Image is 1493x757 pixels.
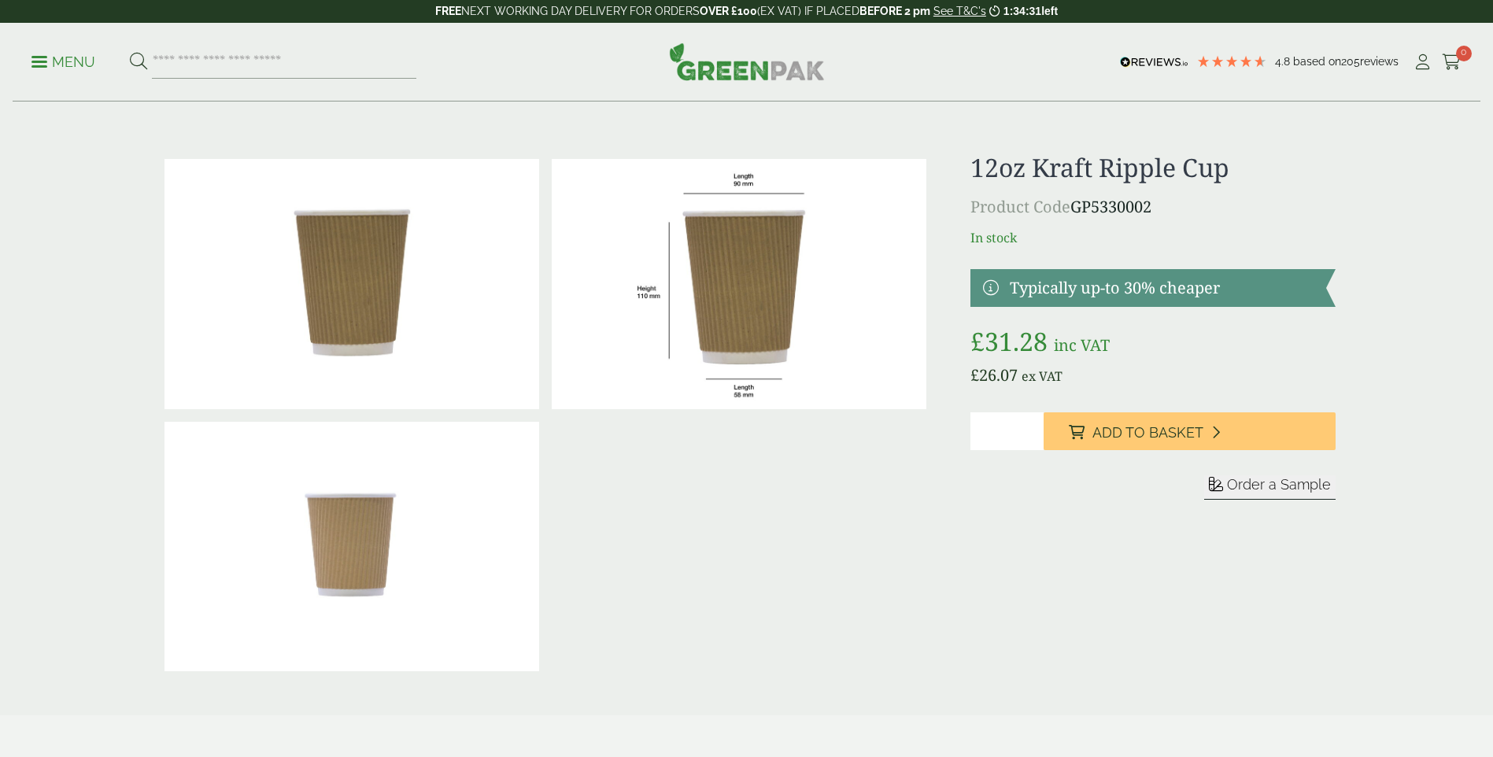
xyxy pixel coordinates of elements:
span: Order a Sample [1227,476,1331,493]
span: 0 [1456,46,1472,61]
span: inc VAT [1054,334,1110,356]
span: £ [970,364,979,386]
a: 0 [1442,50,1462,74]
img: 12oz Kraft Ripple Cup Full Case Of 0 [164,422,539,672]
a: Menu [31,53,95,68]
strong: OVER £100 [700,5,757,17]
img: RippleCup_12oz [552,159,926,409]
i: My Account [1413,54,1432,70]
strong: FREE [435,5,461,17]
bdi: 31.28 [970,324,1048,358]
span: reviews [1360,55,1399,68]
span: Based on [1293,55,1341,68]
strong: BEFORE 2 pm [859,5,930,17]
span: £ [970,324,985,358]
h1: 12oz Kraft Ripple Cup [970,153,1335,183]
img: REVIEWS.io [1120,57,1188,68]
p: Menu [31,53,95,72]
img: 12oz Kraft Ripple Cup 0 [164,159,539,409]
bdi: 26.07 [970,364,1018,386]
button: Add to Basket [1044,412,1336,450]
p: GP5330002 [970,195,1335,219]
button: Order a Sample [1204,475,1336,500]
span: 205 [1341,55,1360,68]
span: Add to Basket [1092,424,1203,441]
span: 1:34:31 [1003,5,1041,17]
a: See T&C's [933,5,986,17]
span: ex VAT [1022,367,1062,385]
span: Product Code [970,196,1070,217]
div: 4.79 Stars [1196,54,1267,68]
span: left [1041,5,1058,17]
i: Cart [1442,54,1462,70]
img: GreenPak Supplies [669,42,825,80]
span: 4.8 [1275,55,1293,68]
p: In stock [970,228,1335,247]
